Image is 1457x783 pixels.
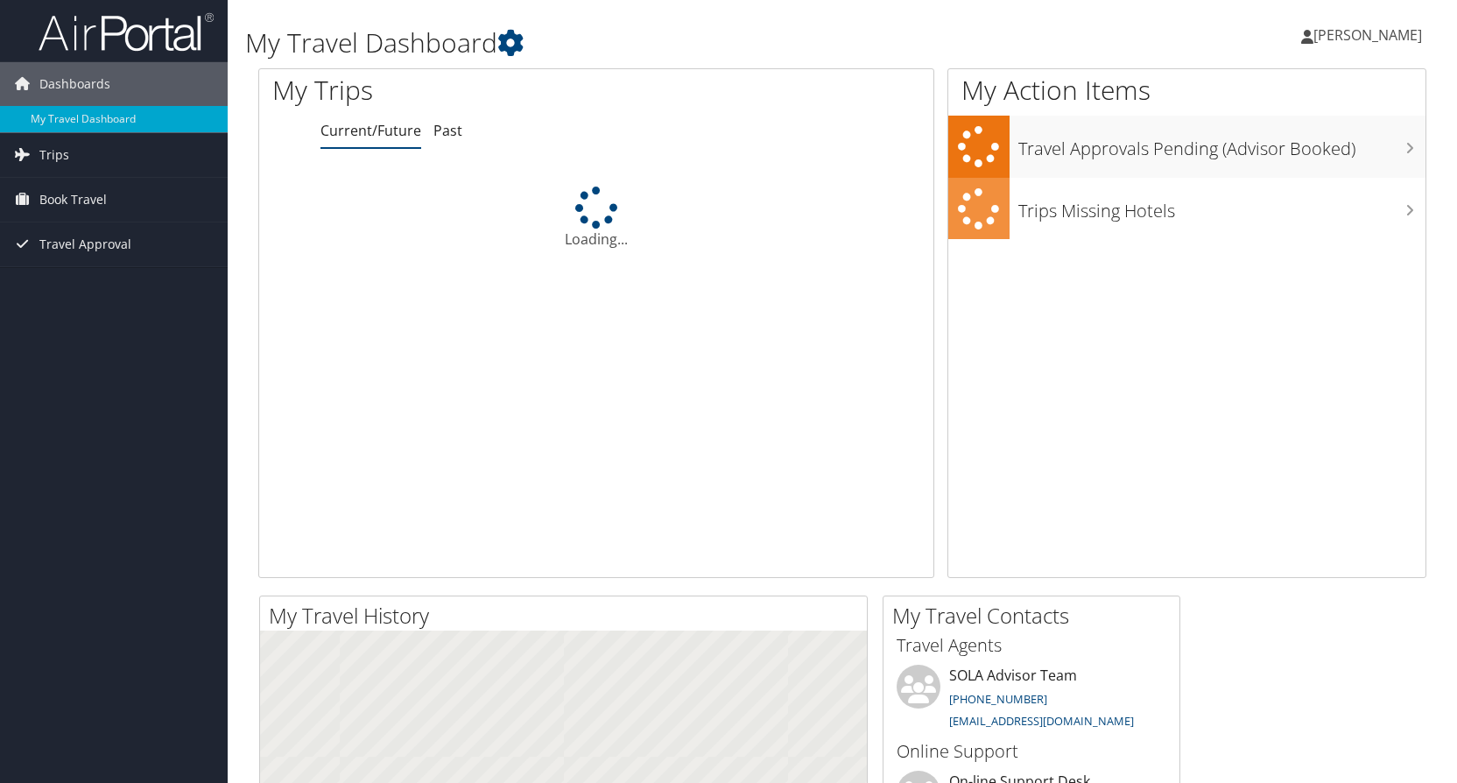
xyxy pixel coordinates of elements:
a: [PERSON_NAME] [1301,9,1439,61]
li: SOLA Advisor Team [888,665,1175,737]
a: [EMAIL_ADDRESS][DOMAIN_NAME] [949,713,1134,729]
h1: My Travel Dashboard [245,25,1041,61]
a: [PHONE_NUMBER] [949,691,1047,707]
h3: Trips Missing Hotels [1018,190,1425,223]
h1: My Action Items [948,72,1425,109]
span: Trips [39,133,69,177]
span: Book Travel [39,178,107,222]
h2: My Travel Contacts [892,601,1179,631]
a: Trips Missing Hotels [948,178,1425,240]
h1: My Trips [272,72,639,109]
a: Travel Approvals Pending (Advisor Booked) [948,116,1425,178]
h2: My Travel History [269,601,867,631]
h3: Online Support [897,739,1166,764]
a: Past [433,121,462,140]
a: Current/Future [320,121,421,140]
span: [PERSON_NAME] [1313,25,1422,45]
img: airportal-logo.png [39,11,214,53]
span: Dashboards [39,62,110,106]
span: Travel Approval [39,222,131,266]
h3: Travel Approvals Pending (Advisor Booked) [1018,128,1425,161]
div: Loading... [259,187,933,250]
h3: Travel Agents [897,633,1166,658]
